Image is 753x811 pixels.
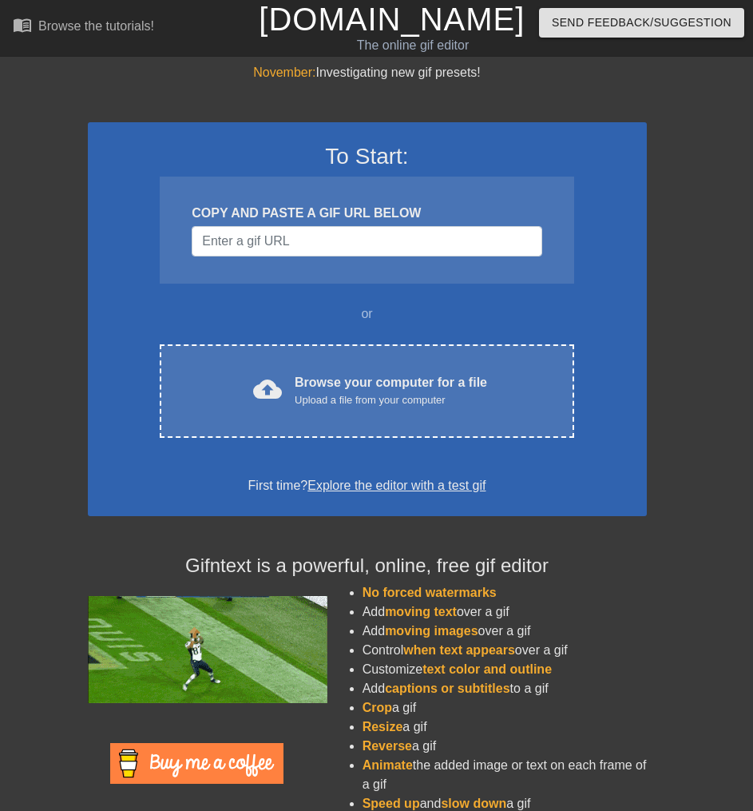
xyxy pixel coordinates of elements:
li: Control over a gif [363,641,647,660]
span: captions or subtitles [385,682,509,695]
a: Browse the tutorials! [13,15,154,40]
div: Investigating new gif presets! [88,63,647,82]
h4: Gifntext is a powerful, online, free gif editor [88,555,647,578]
span: slow down [441,797,506,810]
span: moving images [385,624,478,638]
span: moving text [385,605,457,618]
span: when text appears [403,643,515,657]
div: First time? [109,476,626,495]
span: Animate [363,758,413,772]
input: Username [192,226,541,256]
span: November: [253,66,315,79]
span: Send Feedback/Suggestion [552,13,731,33]
h3: To Start: [109,143,626,170]
div: COPY AND PASTE A GIF URL BELOW [192,204,541,223]
img: football_small.gif [88,596,327,703]
li: the added image or text on each frame of a gif [363,756,647,794]
span: text color and outline [422,662,552,676]
li: a gif [363,718,647,737]
a: [DOMAIN_NAME] [259,2,525,37]
span: Reverse [363,739,412,753]
span: Speed up [363,797,420,810]
div: Upload a file from your computer [295,392,487,408]
div: or [129,304,605,324]
a: Explore the editor with a test gif [307,479,485,492]
img: Buy Me A Coffee [110,743,283,784]
button: Send Feedback/Suggestion [539,8,744,38]
li: a gif [363,698,647,718]
span: Resize [363,720,403,733]
li: Add over a gif [363,602,647,622]
li: Customize [363,660,647,679]
li: Add over a gif [363,622,647,641]
span: menu_book [13,15,32,34]
div: The online gif editor [259,36,566,55]
li: a gif [363,737,647,756]
li: Add to a gif [363,679,647,698]
span: No forced watermarks [363,586,497,599]
div: Browse your computer for a file [295,373,487,408]
div: Browse the tutorials! [38,19,154,33]
span: cloud_upload [253,375,282,404]
span: Crop [363,701,392,714]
